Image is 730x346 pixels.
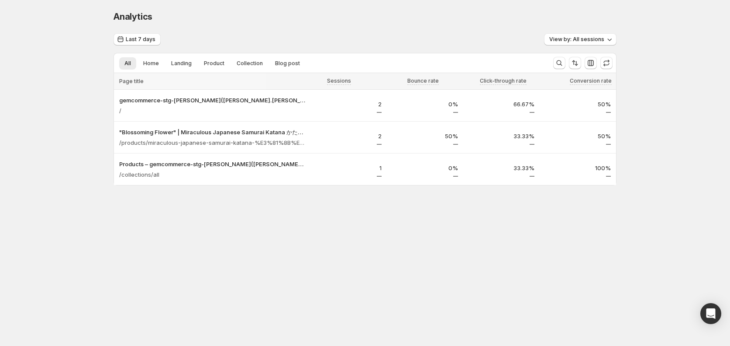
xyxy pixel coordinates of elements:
[480,77,527,84] span: Click-through rate
[119,170,159,179] p: /collections/all
[316,100,382,108] p: 2
[124,60,131,67] span: All
[545,132,611,140] p: 50%
[275,60,300,67] span: Blog post
[544,33,616,45] button: View by: All sessions
[570,77,612,84] span: Conversion rate
[468,164,534,172] p: 33.33%
[327,77,351,84] span: Sessions
[119,138,305,147] p: /products/miraculous-japanese-samurai-katana-%E3%81%8B%E3%81%9F%E3%81%AA-bloom-flower
[545,164,611,172] p: 100%
[392,132,458,140] p: 50%
[407,77,439,84] span: Bounce rate
[171,60,192,67] span: Landing
[119,78,144,85] span: Page title
[119,128,305,136] button: "Blossoming Flower" | Miraculous Japanese Samurai Katana かたな – gemcommerce-stg-[PERSON_NAME]([PER...
[553,57,565,69] button: Search and filter results
[204,60,224,67] span: Product
[392,164,458,172] p: 0%
[119,160,305,168] button: Products – gemcommerce-stg-[PERSON_NAME]([PERSON_NAME].[PERSON_NAME])
[316,132,382,140] p: 2
[114,11,152,22] span: Analytics
[545,100,611,108] p: 50%
[143,60,159,67] span: Home
[119,96,305,105] button: gemcommerce-stg-[PERSON_NAME]([PERSON_NAME].[PERSON_NAME])
[700,303,721,324] div: Open Intercom Messenger
[468,100,534,108] p: 66.67%
[119,106,121,115] p: /
[114,33,161,45] button: Last 7 days
[468,132,534,140] p: 33.33%
[549,36,604,43] span: View by: All sessions
[316,164,382,172] p: 1
[126,36,155,43] span: Last 7 days
[569,57,581,69] button: Sort the results
[237,60,263,67] span: Collection
[392,100,458,108] p: 0%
